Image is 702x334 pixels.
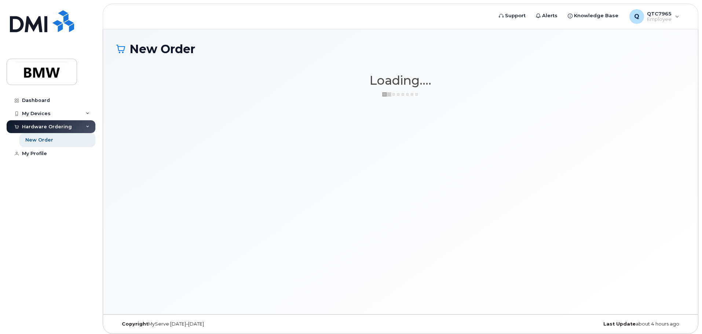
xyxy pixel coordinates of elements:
div: MyServe [DATE]–[DATE] [116,321,306,327]
h1: New Order [116,43,685,55]
h1: Loading.... [116,74,685,87]
strong: Copyright [122,321,148,327]
strong: Last Update [603,321,636,327]
img: ajax-loader-3a6953c30dc77f0bf724df975f13086db4f4c1262e45940f03d1251963f1bf2e.gif [382,92,419,97]
div: about 4 hours ago [495,321,685,327]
